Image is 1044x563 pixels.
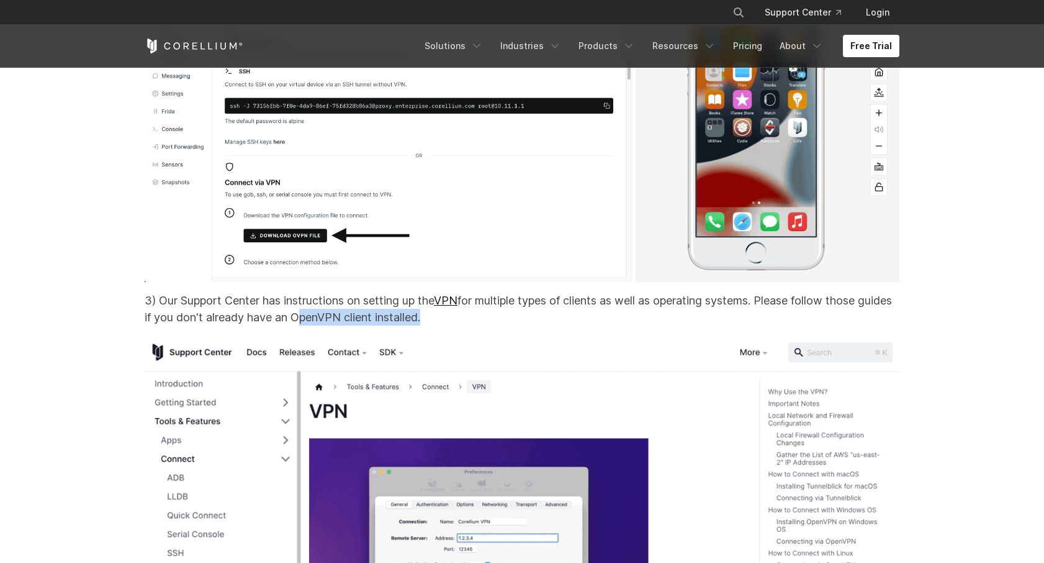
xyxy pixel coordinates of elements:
a: Products [571,35,642,57]
div: Navigation Menu [718,1,899,24]
a: Solutions [417,35,490,57]
a: Support Center [755,1,851,24]
a: Resources [645,35,723,57]
a: Pricing [726,35,770,57]
a: Industries [493,35,569,57]
a: Corellium Home [145,39,243,53]
p: 3) Our Support Center has instructions on setting up the for multiple types of clients as well as... [145,292,899,326]
button: Search [727,1,750,24]
a: Login [856,1,899,24]
a: Free Trial [843,35,899,57]
a: About [772,35,830,57]
div: Navigation Menu [417,35,899,57]
a: VPN [434,294,457,307]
